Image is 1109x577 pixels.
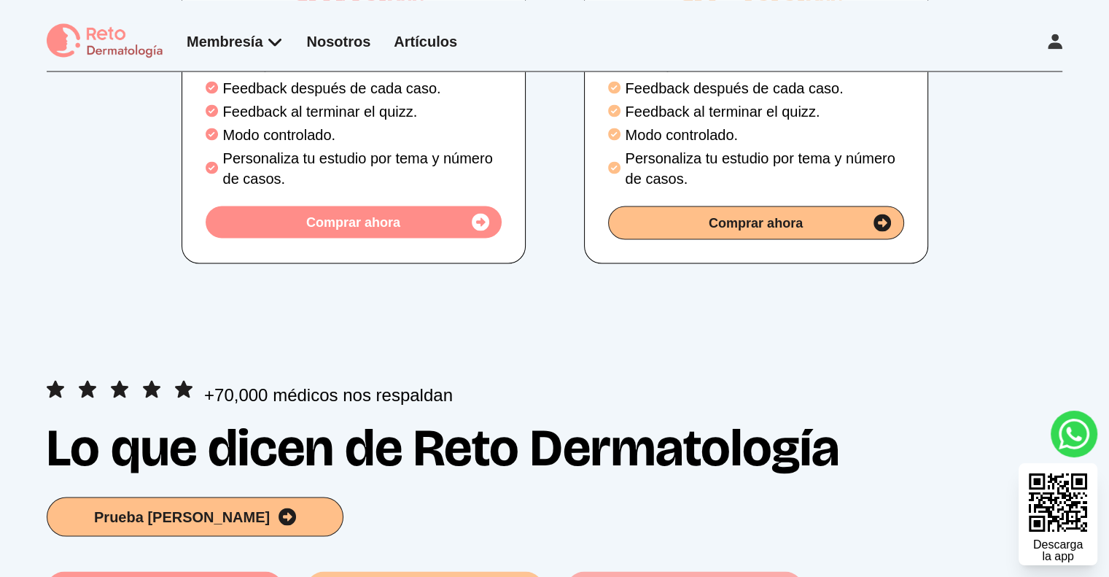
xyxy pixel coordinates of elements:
[223,147,502,188] p: Personaliza tu estudio por tema y número de casos.
[94,506,270,527] span: Prueba [PERSON_NAME]
[626,124,904,144] p: Modo controlado.
[626,101,904,121] p: Feedback al terminar el quizz.
[306,212,400,232] p: Comprar ahora
[47,23,163,59] img: logo Reto dermatología
[204,383,453,406] p: +70,000 médicos nos respaldan
[307,34,371,50] a: Nosotros
[394,34,457,50] a: Artículos
[626,147,904,188] p: Personaliza tu estudio por tema y número de casos.
[47,497,343,536] a: Prueba [PERSON_NAME]
[187,31,284,52] div: Membresía
[1051,411,1097,457] a: whatsapp button
[608,206,904,239] a: Comprar ahora
[47,421,1062,473] h2: Lo que dicen de Reto Dermatología
[223,77,502,98] p: Feedback después de cada caso.
[626,77,904,98] p: Feedback después de cada caso.
[206,206,502,238] a: Comprar ahora
[1033,539,1083,562] div: Descarga la app
[223,124,502,144] p: Modo controlado.
[223,101,502,121] p: Feedback al terminar el quizz.
[709,212,803,233] p: Comprar ahora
